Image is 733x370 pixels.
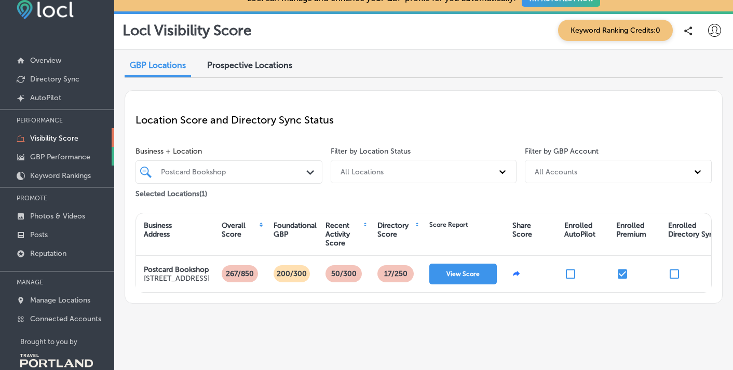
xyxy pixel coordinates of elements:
p: Reputation [30,249,66,258]
p: Photos & Videos [30,212,85,221]
span: GBP Locations [130,60,186,70]
p: Locl Visibility Score [123,22,252,39]
div: All Locations [341,167,384,176]
div: Enrolled Directory Sync [668,221,717,239]
div: Overall Score [222,221,258,239]
p: Selected Locations ( 1 ) [135,185,207,198]
div: Directory Score [377,221,414,239]
div: Business Address [144,221,172,239]
p: 17 /250 [380,265,412,282]
button: View Score [429,264,497,284]
p: Directory Sync [30,75,79,84]
p: Keyword Rankings [30,171,91,180]
label: Filter by Location Status [331,147,411,156]
div: Foundational GBP [274,221,317,239]
p: Location Score and Directory Sync Status [135,114,712,126]
p: Overview [30,56,61,65]
p: Connected Accounts [30,314,101,323]
p: Manage Locations [30,296,90,305]
label: Filter by GBP Account [525,147,599,156]
div: Share Score [512,221,532,239]
div: Enrolled AutoPilot [564,221,595,248]
p: Visibility Score [30,134,78,143]
p: GBP Performance [30,153,90,161]
span: Business + Location [135,147,322,156]
span: Prospective Locations [207,60,292,70]
p: Posts [30,230,48,239]
p: 50/300 [327,265,361,282]
p: [STREET_ADDRESS] [144,274,210,283]
p: AutoPilot [30,93,61,102]
div: Recent Activity Score [325,221,362,248]
div: Enrolled Premium [616,221,646,239]
strong: Postcard Bookshop [144,265,209,274]
div: Score Report [429,221,468,228]
div: Postcard Bookshop [161,168,307,176]
p: 200/300 [273,265,311,282]
p: 267/850 [222,265,258,282]
img: Travel Portland [20,354,93,367]
div: All Accounts [535,167,577,176]
span: Keyword Ranking Credits: 0 [558,20,673,41]
p: Brought to you by [20,338,114,346]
